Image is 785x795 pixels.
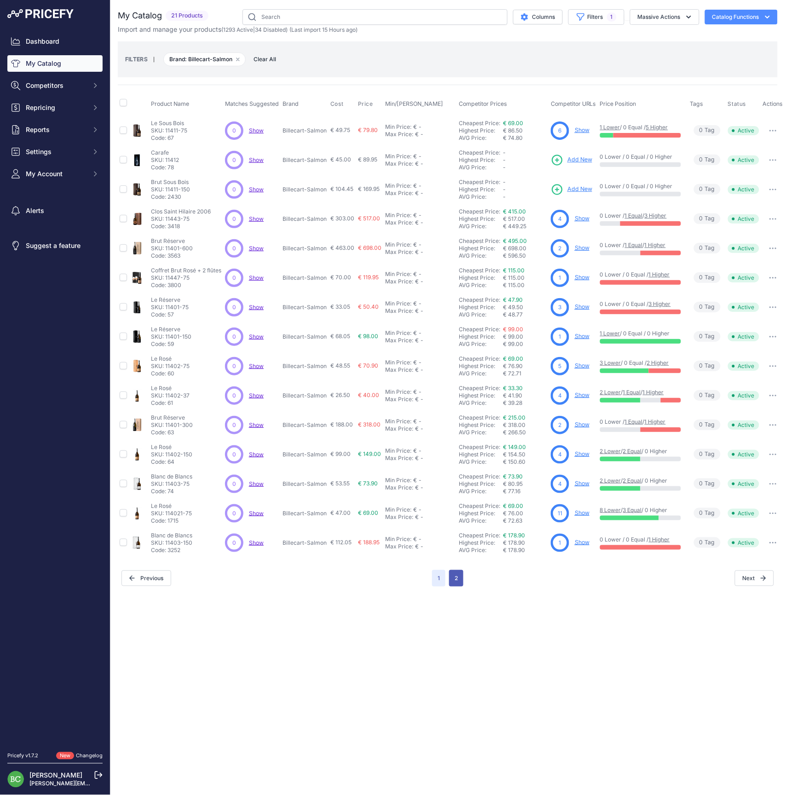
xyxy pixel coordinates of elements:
[242,9,508,25] input: Search
[249,510,264,517] a: Show
[385,123,411,131] div: Min Price:
[575,303,589,310] a: Show
[385,190,413,197] div: Max Price:
[630,9,699,25] button: Massive Actions
[283,304,327,311] p: Billecart-Salmon
[232,127,236,135] span: 0
[26,147,86,156] span: Settings
[459,156,503,164] div: Highest Price:
[459,502,500,509] a: Cheapest Price:
[459,532,500,539] a: Cheapest Price:
[385,271,411,278] div: Min Price:
[575,244,589,251] a: Show
[283,215,327,223] p: Billecart-Salmon
[600,271,681,278] p: 0 Lower / 0 Equal /
[417,271,421,278] div: -
[600,300,681,308] p: 0 Lower / 0 Equal /
[29,772,82,779] a: [PERSON_NAME]
[249,363,264,369] a: Show
[151,127,187,134] p: SKU: 11411-75
[151,282,221,289] p: Code: 3800
[358,244,381,251] span: € 698.00
[417,182,421,190] div: -
[600,389,621,396] a: 2 Lower
[330,303,350,310] span: € 33.05
[415,278,419,285] div: €
[7,121,103,138] button: Reports
[600,330,620,337] a: 1 Lower
[413,153,417,160] div: €
[249,421,264,428] a: Show
[151,120,187,127] p: Le Sous Bois
[559,244,562,253] span: 2
[151,237,193,245] p: Brut Réserve
[330,274,351,281] span: € 70.00
[600,507,621,513] a: 8 Lower
[419,278,423,285] div: -
[735,570,774,586] button: Next
[503,149,506,156] span: -
[575,333,589,340] a: Show
[151,193,190,201] p: Code: 2430
[459,127,503,134] div: Highest Price:
[459,208,500,215] a: Cheapest Price:
[503,156,506,163] span: -
[118,9,162,22] h2: My Catalog
[551,183,592,196] a: Add New
[249,392,264,399] a: Show
[151,274,221,282] p: SKU: 11447-75
[690,100,704,107] span: Tags
[283,127,327,134] p: Billecart-Salmon
[151,215,211,223] p: SKU: 11443-75
[459,215,503,223] div: Highest Price:
[694,184,721,195] span: Tag
[415,160,419,167] div: €
[26,103,86,112] span: Repricing
[763,100,783,107] span: Actions
[221,26,288,33] span: ( | )
[705,10,778,24] button: Catalog Functions
[575,539,589,546] a: Show
[330,215,354,222] span: € 303.00
[232,215,236,223] span: 0
[255,26,286,33] a: 34 Disabled
[503,164,506,171] span: -
[600,448,621,455] a: 2 Lower
[283,100,299,107] span: Brand
[415,190,419,197] div: €
[7,237,103,254] a: Suggest a feature
[249,333,264,340] span: Show
[699,214,703,223] span: 0
[249,451,264,458] a: Show
[7,55,103,72] a: My Catalog
[551,100,596,107] span: Competitor URLs
[728,214,759,224] span: Active
[575,450,589,457] a: Show
[330,244,354,251] span: € 463.00
[503,179,506,185] span: -
[249,274,264,281] span: Show
[249,156,264,163] span: Show
[249,245,264,252] a: Show
[728,273,759,282] span: Active
[623,507,642,513] a: 3 Equal
[600,212,681,219] p: 0 Lower / /
[623,389,641,396] a: 1 Equal
[385,219,413,226] div: Max Price:
[249,304,264,311] a: Show
[459,385,500,392] a: Cheapest Price:
[385,160,413,167] div: Max Price:
[503,252,547,259] div: € 596.50
[26,81,86,90] span: Competitors
[249,215,264,222] span: Show
[330,185,353,192] span: € 104.45
[575,392,589,398] a: Show
[699,273,703,282] span: 0
[503,134,547,142] div: € 74.80
[330,100,343,108] span: Cost
[419,160,423,167] div: -
[76,753,103,759] a: Changelog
